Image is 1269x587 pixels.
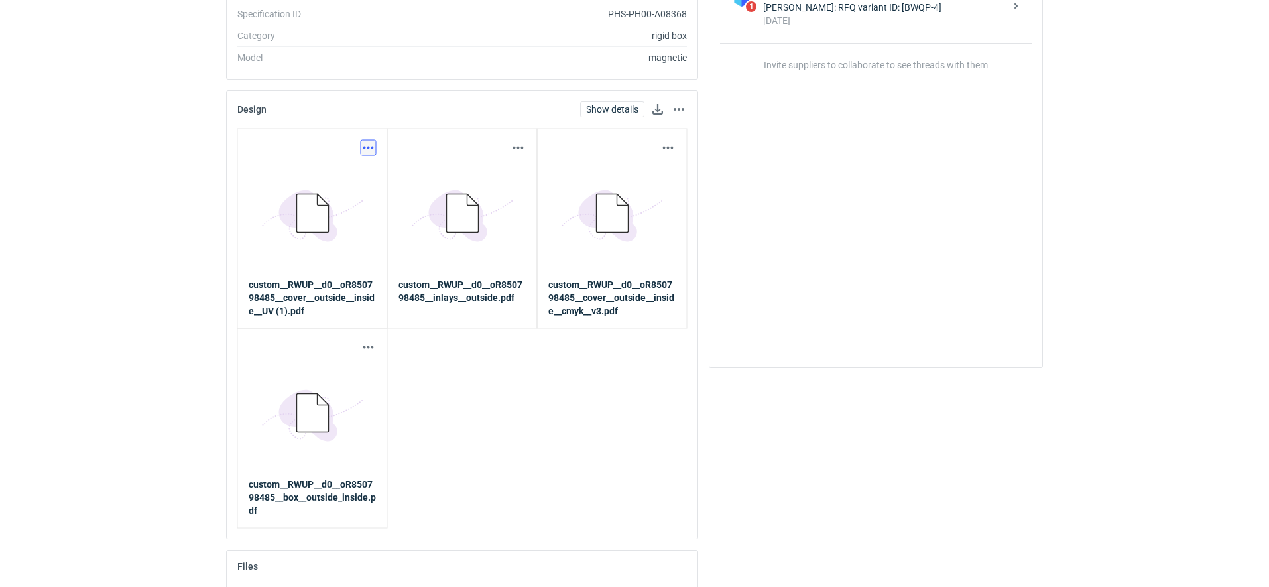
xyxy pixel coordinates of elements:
button: Actions [361,140,377,156]
div: Specification ID [237,7,417,21]
a: custom__RWUP__d0__oR850798485__cover__outside__inside__UV (1).pdf [249,278,377,318]
div: rigid box [417,29,687,42]
div: [DATE] [763,14,1005,27]
p: Invite suppliers to collaborate to see threads with them [720,43,1032,70]
button: Actions [660,140,676,156]
a: custom__RWUP__d0__oR850798485__box__outside_inside.pdf [249,478,377,517]
div: Category [237,29,417,42]
strong: custom__RWUP__d0__oR850798485__cover__outside__inside__cmyk__v3.pdf [548,279,674,316]
div: Model [237,51,417,64]
button: Actions [361,340,377,356]
div: PHS-PH00-A08368 [417,7,687,21]
div: magnetic [417,51,687,64]
strong: custom__RWUP__d0__oR850798485__box__outside_inside.pdf [249,479,376,516]
h2: Files [237,561,258,572]
h2: Design [237,104,267,115]
strong: custom__RWUP__d0__oR850798485__cover__outside__inside__UV (1).pdf [249,279,375,316]
strong: custom__RWUP__d0__oR850798485__inlays__outside.pdf [398,279,522,303]
a: custom__RWUP__d0__oR850798485__cover__outside__inside__cmyk__v3.pdf [548,278,676,318]
a: Download design [650,101,666,117]
span: 1 [746,1,756,12]
a: custom__RWUP__d0__oR850798485__inlays__outside.pdf [398,278,526,304]
a: Show details [580,101,644,117]
button: Actions [511,140,526,156]
div: [PERSON_NAME]: RFQ variant ID: [BWQP-4] [763,1,1005,14]
button: Actions [671,101,687,117]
